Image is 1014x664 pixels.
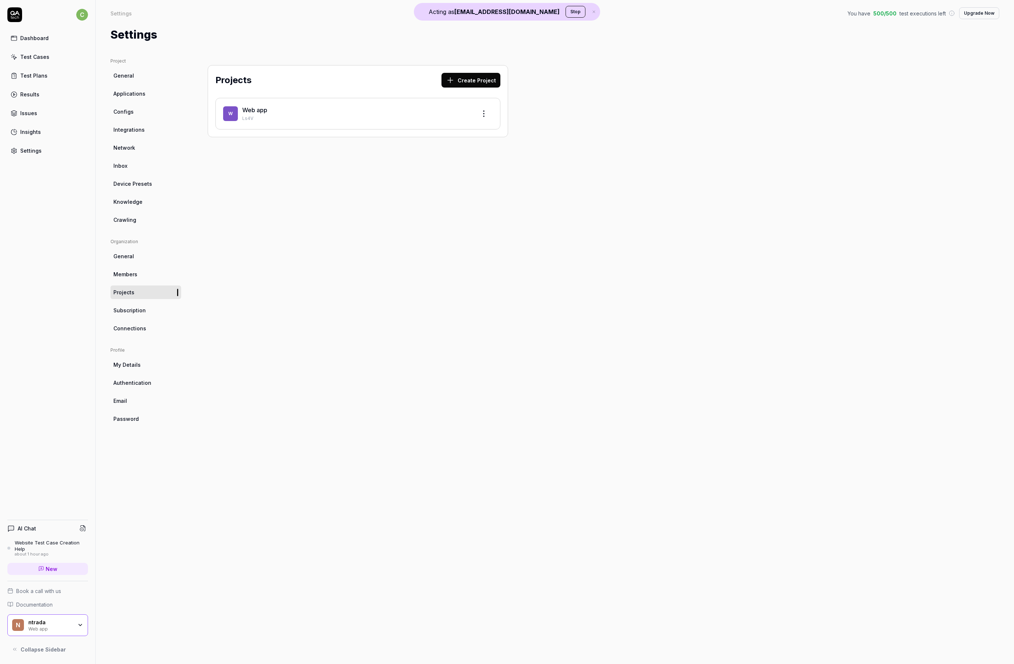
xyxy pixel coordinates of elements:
[21,646,66,653] span: Collapse Sidebar
[7,614,88,636] button: nntradaWeb app
[76,7,88,22] button: c
[110,267,181,281] a: Members
[110,347,181,354] div: Profile
[113,108,134,116] span: Configs
[15,540,88,552] div: Website Test Case Creation Help
[110,123,181,136] a: Integrations
[113,415,139,423] span: Password
[16,601,53,608] span: Documentation
[20,34,49,42] div: Dashboard
[7,68,88,83] a: Test Plans
[28,625,73,631] div: Web app
[242,106,267,114] a: Web app
[110,26,157,43] h1: Settings
[110,238,181,245] div: Organization
[7,125,88,139] a: Insights
[7,563,88,575] a: New
[20,128,41,136] div: Insights
[113,216,136,224] span: Crawling
[113,324,146,332] span: Connections
[441,73,500,88] button: Create Project
[110,285,181,299] a: Projects
[7,587,88,595] a: Book a call with us
[16,587,61,595] span: Book a call with us
[113,379,151,387] span: Authentication
[113,72,134,79] span: General
[215,74,251,87] h2: Projects
[110,69,181,82] a: General
[113,90,145,97] span: Applications
[873,10,897,17] span: 500 / 500
[113,252,134,260] span: General
[12,619,24,631] span: n
[113,288,134,296] span: Projects
[113,397,127,405] span: Email
[15,552,88,557] div: about 1 hour ago
[113,361,141,369] span: My Details
[113,162,127,170] span: Inbox
[110,87,181,100] a: Applications
[848,10,870,17] span: You have
[7,50,88,64] a: Test Cases
[110,412,181,426] a: Password
[20,90,39,98] div: Results
[113,306,146,314] span: Subscription
[113,144,135,152] span: Network
[7,642,88,657] button: Collapse Sidebar
[110,303,181,317] a: Subscription
[28,619,73,626] div: ntrada
[110,322,181,335] a: Connections
[959,7,999,19] button: Upgrade Now
[110,249,181,263] a: General
[110,394,181,408] a: Email
[20,147,42,155] div: Settings
[7,143,88,158] a: Settings
[76,9,88,21] span: c
[18,525,36,532] h4: AI Chat
[20,109,37,117] div: Issues
[7,540,88,557] a: Website Test Case Creation Helpabout 1 hour ago
[46,565,57,573] span: New
[7,31,88,45] a: Dashboard
[110,195,181,209] a: Knowledge
[242,115,471,122] p: Ls4V
[110,58,181,64] div: Project
[110,358,181,372] a: My Details
[113,270,137,278] span: Members
[110,177,181,191] a: Device Presets
[110,10,132,17] div: Settings
[7,87,88,102] a: Results
[7,106,88,120] a: Issues
[20,53,49,61] div: Test Cases
[566,6,585,18] button: Stop
[7,601,88,608] a: Documentation
[110,376,181,390] a: Authentication
[110,105,181,118] a: Configs
[113,180,152,188] span: Device Presets
[113,198,142,206] span: Knowledge
[113,126,145,134] span: Integrations
[223,106,238,121] span: W
[899,10,946,17] span: test executions left
[110,141,181,155] a: Network
[110,213,181,227] a: Crawling
[20,72,47,79] div: Test Plans
[110,159,181,173] a: Inbox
